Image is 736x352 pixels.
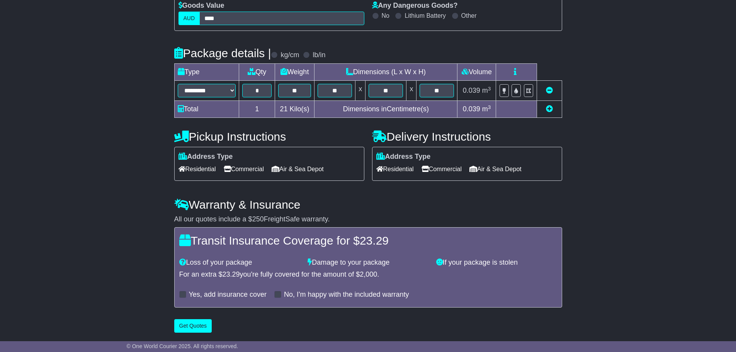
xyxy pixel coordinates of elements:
div: All our quotes include a $ FreightSafe warranty. [174,215,562,224]
h4: Package details | [174,47,271,60]
td: Dimensions in Centimetre(s) [314,101,457,118]
span: © One World Courier 2025. All rights reserved. [127,343,238,349]
span: 2,000 [360,270,377,278]
td: Dimensions (L x W x H) [314,64,457,81]
sup: 3 [488,104,491,110]
span: 23.29 [360,234,389,247]
button: Get Quotes [174,319,212,333]
h4: Transit Insurance Coverage for $ [179,234,557,247]
label: Lithium Battery [405,12,446,19]
label: Address Type [178,153,233,161]
h4: Pickup Instructions [174,130,364,143]
span: m [482,105,491,113]
td: Total [174,101,239,118]
span: Commercial [422,163,462,175]
td: Weight [275,64,314,81]
label: No, I'm happy with the included warranty [284,291,409,299]
span: 0.039 [463,105,480,113]
h4: Warranty & Insurance [174,198,562,211]
div: Loss of your package [175,258,304,267]
div: If your package is stolen [432,258,561,267]
span: Residential [376,163,414,175]
a: Remove this item [546,87,553,94]
label: Yes, add insurance cover [189,291,267,299]
label: No [382,12,389,19]
span: 250 [252,215,264,223]
span: 0.039 [463,87,480,94]
sup: 3 [488,86,491,92]
td: Qty [239,64,275,81]
label: Address Type [376,153,431,161]
span: m [482,87,491,94]
span: Residential [178,163,216,175]
td: Kilo(s) [275,101,314,118]
div: For an extra $ you're fully covered for the amount of $ . [179,270,557,279]
td: 1 [239,101,275,118]
span: 21 [280,105,288,113]
td: x [406,81,416,101]
label: Goods Value [178,2,224,10]
td: Type [174,64,239,81]
h4: Delivery Instructions [372,130,562,143]
span: Air & Sea Depot [272,163,324,175]
label: Other [461,12,477,19]
label: kg/cm [280,51,299,60]
span: Commercial [224,163,264,175]
div: Damage to your package [304,258,432,267]
label: AUD [178,12,200,25]
a: Add new item [546,105,553,113]
td: x [355,81,365,101]
span: 23.29 [223,270,240,278]
label: Any Dangerous Goods? [372,2,458,10]
td: Volume [457,64,496,81]
span: Air & Sea Depot [469,163,522,175]
label: lb/in [313,51,325,60]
